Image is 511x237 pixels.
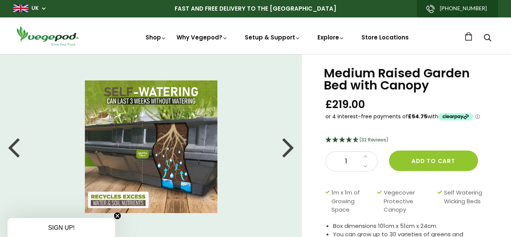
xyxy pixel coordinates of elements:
[331,188,373,214] span: 1m x 1m of Growing Space
[333,222,492,231] li: Box dimensions 101cm x 51cm x 24cm
[325,97,365,111] span: £219.00
[324,67,492,91] h1: Medium Raised Garden Bed with Canopy
[13,25,81,47] img: Vegepod
[361,162,370,171] a: Decrease quantity by 1
[13,5,28,12] img: gb_large.png
[145,33,167,41] a: Shop
[85,80,217,213] img: Medium Raised Garden Bed with Canopy
[333,157,359,166] span: 1
[384,188,434,214] span: Vegecover Protective Canopy
[31,5,39,12] a: UK
[444,188,488,214] span: Self Watering Wicking Beds
[361,33,409,41] a: Store Locations
[245,33,301,41] a: Setup & Support
[317,33,345,41] a: Explore
[177,33,228,41] a: Why Vegepod?
[8,218,115,237] div: SIGN UP!Close teaser
[484,35,491,42] a: Search
[361,152,370,162] a: Increase quantity by 1
[114,212,121,220] button: Close teaser
[389,151,478,171] button: Add to cart
[359,137,388,143] span: 4.66 Stars - 32 Reviews
[48,224,75,231] span: SIGN UP!
[325,135,492,145] div: 4.66 Stars - 32 Reviews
